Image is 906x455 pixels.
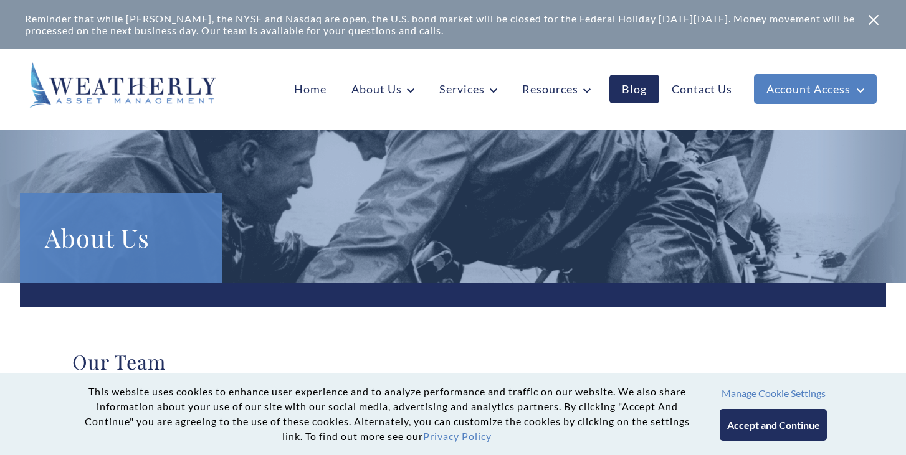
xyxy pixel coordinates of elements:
a: Resources [510,75,603,103]
button: Manage Cookie Settings [722,387,826,399]
a: Privacy Policy [423,430,492,442]
h2: Our Team [72,349,834,374]
a: Contact Us [659,75,745,103]
img: Weatherly [29,62,216,108]
a: About Us [339,75,427,103]
a: Services [427,75,510,103]
a: Blog [609,75,659,103]
a: Account Access [754,74,877,104]
a: Home [282,75,339,103]
div: Reminder that while [PERSON_NAME], the NYSE and Nasdaq are open, the U.S. bond market will be clo... [25,12,866,36]
button: Accept and Continue [720,409,826,441]
h1: About Us [45,218,198,258]
p: This website uses cookies to enhance user experience and to analyze performance and traffic on ou... [79,384,695,444]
